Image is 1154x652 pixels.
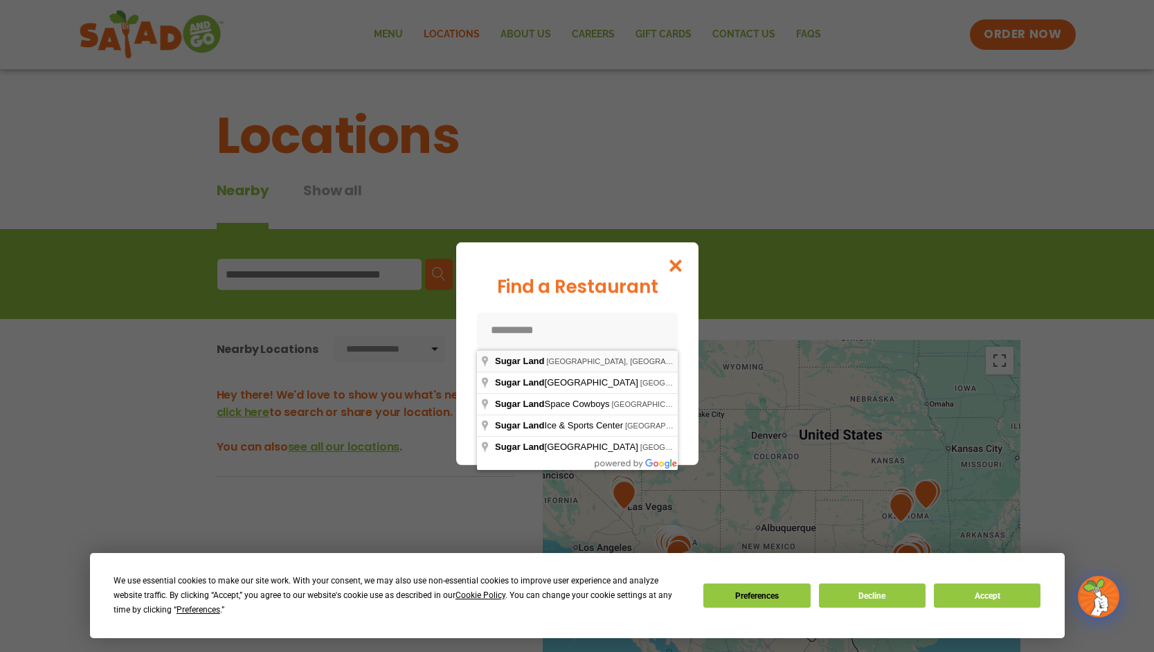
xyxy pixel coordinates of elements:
[90,553,1065,638] div: Cookie Consent Prompt
[611,400,858,408] span: [GEOGRAPHIC_DATA], [GEOGRAPHIC_DATA], [GEOGRAPHIC_DATA]
[934,583,1040,608] button: Accept
[495,442,545,452] span: Sugar Land
[640,443,887,451] span: [GEOGRAPHIC_DATA], [GEOGRAPHIC_DATA], [GEOGRAPHIC_DATA]
[495,442,640,452] span: [GEOGRAPHIC_DATA]
[495,377,545,388] span: Sugar Land
[495,420,545,431] span: Sugar Land
[177,605,220,615] span: Preferences
[477,273,678,300] div: Find a Restaurant
[495,356,545,366] span: Sugar Land
[495,399,611,409] span: Space Cowboys
[456,590,505,600] span: Cookie Policy
[819,583,926,608] button: Decline
[114,574,687,617] div: We use essential cookies to make our site work. With your consent, we may also use non-essential ...
[703,583,810,608] button: Preferences
[495,399,545,409] span: Sugar Land
[653,242,698,289] button: Close modal
[495,420,625,431] span: Ice & Sports Center
[640,379,970,387] span: [GEOGRAPHIC_DATA], [GEOGRAPHIC_DATA], [GEOGRAPHIC_DATA], [GEOGRAPHIC_DATA]
[495,377,640,388] span: [GEOGRAPHIC_DATA]
[547,357,710,365] span: [GEOGRAPHIC_DATA], [GEOGRAPHIC_DATA]
[625,422,872,430] span: [GEOGRAPHIC_DATA], [GEOGRAPHIC_DATA], [GEOGRAPHIC_DATA]
[1079,577,1118,616] img: wpChatIcon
